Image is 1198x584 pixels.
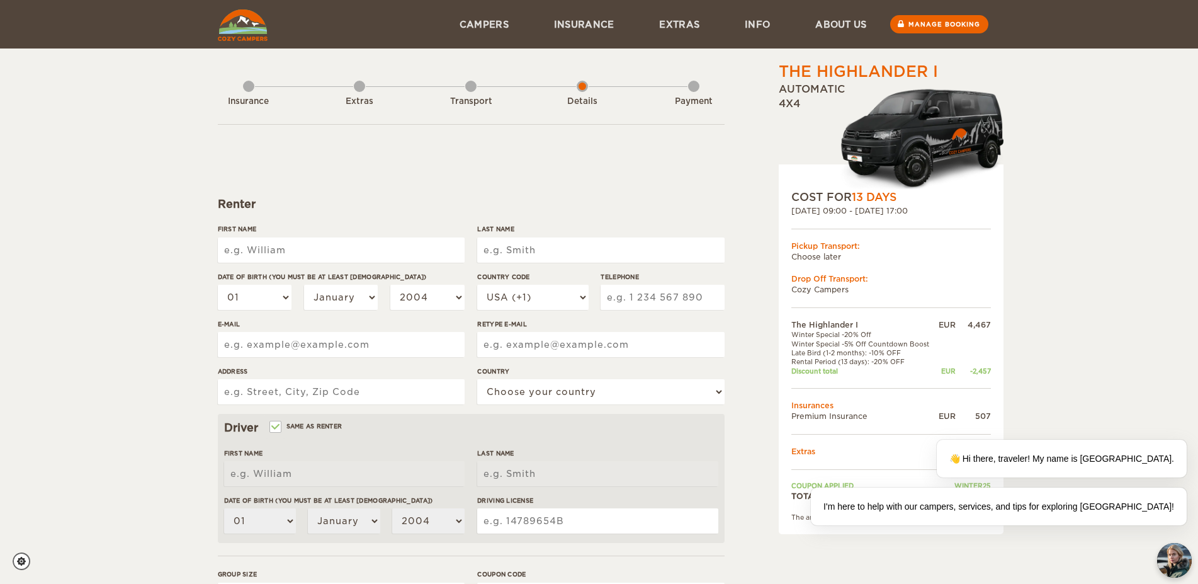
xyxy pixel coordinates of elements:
[224,461,465,486] input: e.g. William
[935,411,955,421] div: EUR
[1157,543,1192,578] button: chat-button
[477,461,718,486] input: e.g. Smith
[224,496,465,505] label: Date of birth (You must be at least [DEMOGRAPHIC_DATA])
[779,83,1003,190] div: Automatic 4x4
[271,420,342,432] label: Same as renter
[477,508,718,534] input: e.g. 14789654B
[791,357,936,366] td: Rental Period (13 days): -20% OFF
[477,238,724,263] input: e.g. Smith
[477,570,724,579] label: Coupon code
[937,440,1187,478] div: 👋 Hi there, traveler! My name is [GEOGRAPHIC_DATA].
[1157,543,1192,578] img: Freyja at Cozy Campers
[791,273,991,284] div: Drop Off Transport:
[218,238,465,263] input: e.g. William
[956,367,991,375] div: -2,457
[791,319,936,330] td: The Highlander I
[791,491,936,501] td: TOTAL
[477,319,724,329] label: Retype E-mail
[935,367,955,375] div: EUR
[271,424,279,432] input: Same as renter
[791,481,936,490] td: Coupon applied
[791,348,936,357] td: Late Bird (1-2 months): -10% OFF
[477,496,718,505] label: Driving License
[791,340,936,348] td: Winter Special -5% Off Countdown Boost
[601,285,724,310] input: e.g. 1 234 567 890
[218,9,268,41] img: Cozy Campers
[477,367,724,376] label: Country
[218,379,465,404] input: e.g. Street, City, Zip Code
[791,330,936,339] td: Winter Special -20% Off
[791,251,991,262] td: Choose later
[436,96,506,108] div: Transport
[956,411,991,421] div: 507
[218,224,465,234] label: First Name
[811,488,1187,525] div: I'm here to help with our campers, services, and tips for exploring [GEOGRAPHIC_DATA]!
[218,319,465,329] label: E-mail
[224,449,465,458] label: First Name
[325,96,394,108] div: Extras
[829,86,1003,190] img: Cozy-3.png
[791,411,936,421] td: Premium Insurance
[791,205,991,216] div: [DATE] 09:00 - [DATE] 17:00
[791,367,936,375] td: Discount total
[218,272,465,282] label: Date of birth (You must be at least [DEMOGRAPHIC_DATA])
[218,367,465,376] label: Address
[659,96,728,108] div: Payment
[477,332,724,357] input: e.g. example@example.com
[791,241,991,251] div: Pickup Transport:
[548,96,617,108] div: Details
[218,332,465,357] input: e.g. example@example.com
[218,570,465,579] label: Group size
[890,15,988,33] a: Manage booking
[791,513,991,522] div: The amount will be charged in EUR
[791,190,991,205] div: COST FOR
[779,61,938,83] div: The Highlander I
[791,284,991,295] td: Cozy Campers
[13,553,38,570] a: Cookie settings
[852,191,896,203] span: 13 Days
[601,272,724,282] label: Telephone
[935,319,955,330] div: EUR
[477,224,724,234] label: Last Name
[477,272,588,282] label: Country Code
[214,96,283,108] div: Insurance
[218,197,725,212] div: Renter
[791,400,991,411] td: Insurances
[791,446,991,457] td: Extras
[477,449,718,458] label: Last Name
[224,420,718,435] div: Driver
[956,319,991,330] div: 4,467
